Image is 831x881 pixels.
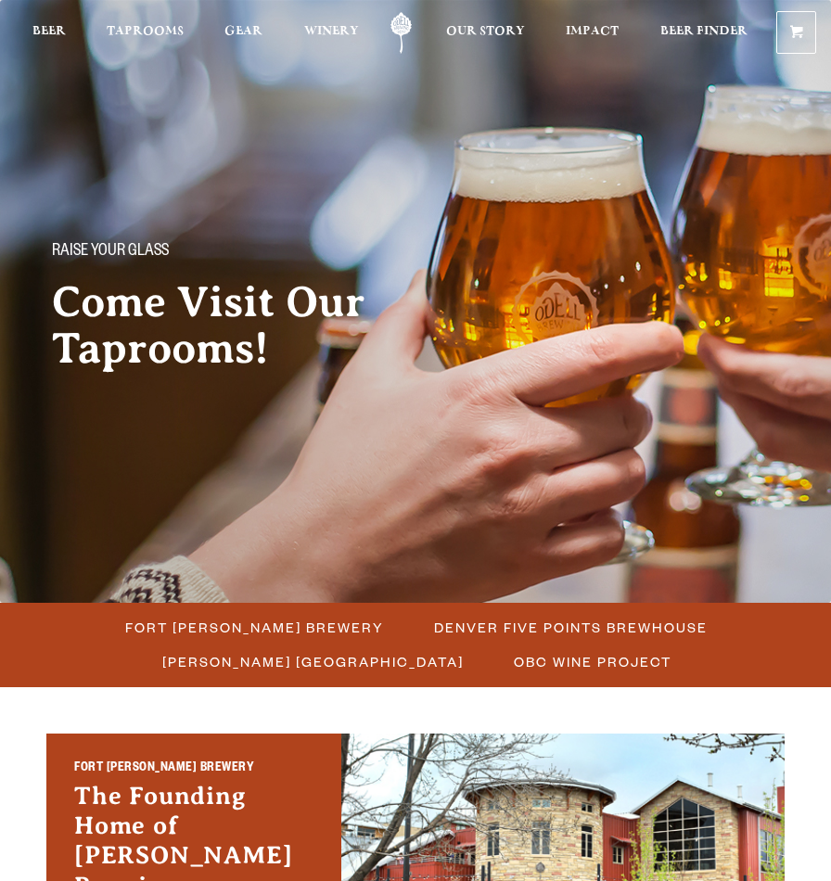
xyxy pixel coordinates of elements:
span: Taprooms [107,24,184,39]
span: Raise your glass [52,240,169,264]
h2: Fort [PERSON_NAME] Brewery [74,760,313,781]
span: Beer Finder [660,24,748,39]
a: Impact [566,12,619,54]
a: Fort [PERSON_NAME] Brewery [114,614,393,641]
span: [PERSON_NAME] [GEOGRAPHIC_DATA] [162,648,464,675]
span: Impact [566,24,619,39]
a: Beer [32,12,66,54]
span: OBC Wine Project [514,648,671,675]
span: Winery [304,24,359,39]
span: Gear [224,24,262,39]
a: Odell Home [378,12,425,54]
a: Winery [304,12,359,54]
a: Our Story [446,12,525,54]
a: Beer Finder [660,12,748,54]
span: Denver Five Points Brewhouse [434,614,708,641]
span: Beer [32,24,66,39]
a: OBC Wine Project [503,648,681,675]
a: Denver Five Points Brewhouse [423,614,717,641]
a: [PERSON_NAME] [GEOGRAPHIC_DATA] [151,648,473,675]
a: Taprooms [107,12,184,54]
h2: Come Visit Our Taprooms! [52,279,453,372]
span: Fort [PERSON_NAME] Brewery [125,614,384,641]
a: Gear [224,12,262,54]
span: Our Story [446,24,525,39]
